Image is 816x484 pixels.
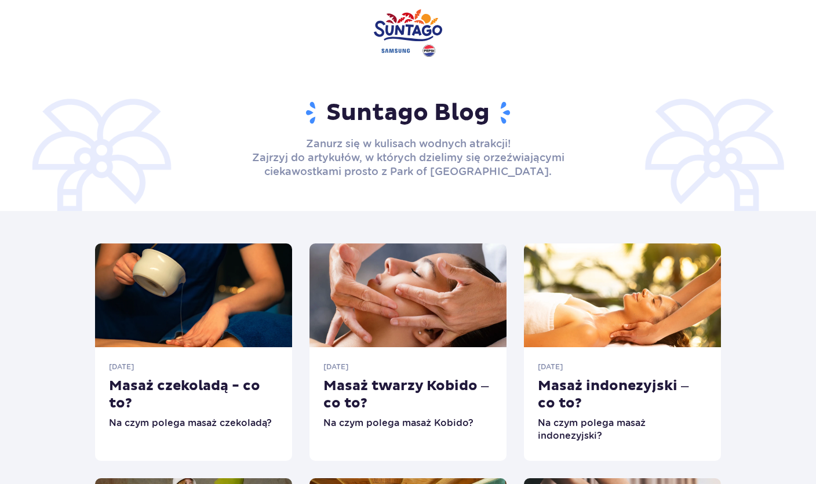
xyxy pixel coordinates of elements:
h6: Masaż twarzy Kobido – co to? [323,377,493,412]
h1: Suntago Blog [326,99,490,128]
div: Na czym polega masaż czekoladą? [109,417,278,430]
p: [DATE] [538,361,707,373]
p: Zanurz się w kulisach wodnych atrakcji! [245,137,571,151]
a: [DATE] Masaż czekoladą - co to? Na czym polega masaż czekoladą? [95,243,292,430]
p: [DATE] [109,361,278,373]
h6: Masaż czekoladą - co to? [109,377,278,412]
img: SPA_masaż (11)-min [95,243,292,347]
h6: Masaż indonezyjski – co to? [538,377,707,412]
img: Masaż twarzy Kobido – co to Na czym polega [309,243,507,347]
p: [DATE] [323,361,493,373]
img: masaż indonezyjski [524,243,721,347]
div: Na czym polega masaż indonezyjski? [538,417,707,442]
a: [DATE] Masaż indonezyjski – co to? Na czym polega masaż indonezyjski? [524,243,721,442]
div: Na czym polega masaż Kobido? [323,417,493,430]
p: Zajrzyj do artykułów, w których dzielimy się orzeźwiającymi ciekawostkami prosto z Park of [GEOGR... [245,151,571,179]
a: [DATE] Masaż twarzy Kobido – co to? Na czym polega masaż Kobido? [309,243,507,430]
